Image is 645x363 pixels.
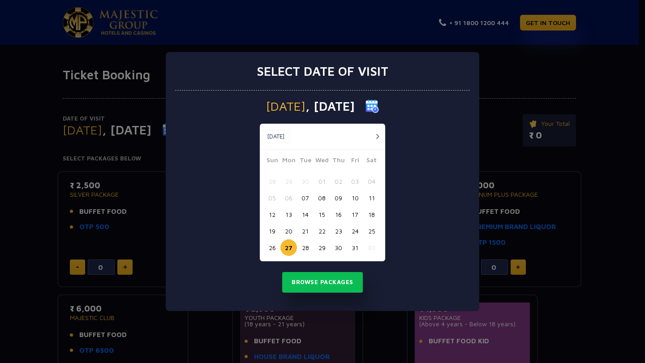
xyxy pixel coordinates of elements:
[347,155,363,168] span: Fri
[305,100,355,112] span: , [DATE]
[363,206,380,223] button: 18
[264,223,280,239] button: 19
[363,239,380,256] button: 01
[365,99,379,113] img: calender icon
[280,239,297,256] button: 27
[264,206,280,223] button: 12
[266,100,305,112] span: [DATE]
[314,190,330,206] button: 08
[297,206,314,223] button: 14
[297,223,314,239] button: 21
[297,239,314,256] button: 28
[347,206,363,223] button: 17
[363,155,380,168] span: Sat
[330,239,347,256] button: 30
[347,190,363,206] button: 10
[297,190,314,206] button: 07
[262,130,289,143] button: [DATE]
[314,173,330,190] button: 01
[363,190,380,206] button: 11
[330,223,347,239] button: 23
[347,239,363,256] button: 31
[314,155,330,168] span: Wed
[280,223,297,239] button: 20
[314,206,330,223] button: 15
[264,173,280,190] button: 28
[264,239,280,256] button: 26
[280,206,297,223] button: 13
[330,155,347,168] span: Thu
[314,239,330,256] button: 29
[363,173,380,190] button: 04
[280,155,297,168] span: Mon
[330,173,347,190] button: 02
[314,223,330,239] button: 22
[264,190,280,206] button: 05
[280,173,297,190] button: 29
[282,272,363,293] button: Browse Packages
[363,223,380,239] button: 25
[280,190,297,206] button: 06
[297,173,314,190] button: 30
[264,155,280,168] span: Sun
[347,173,363,190] button: 03
[347,223,363,239] button: 24
[257,64,388,79] h3: Select date of visit
[330,206,347,223] button: 16
[297,155,314,168] span: Tue
[330,190,347,206] button: 09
